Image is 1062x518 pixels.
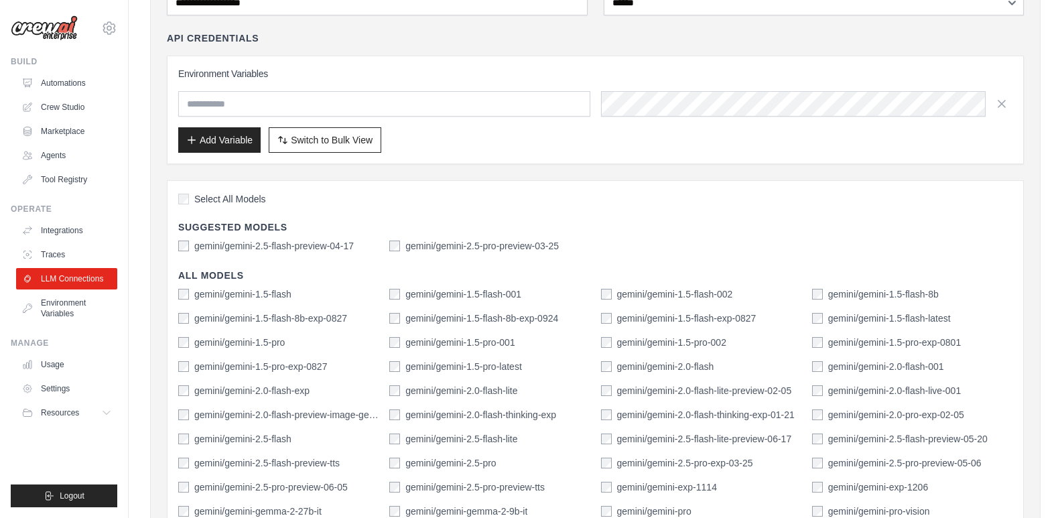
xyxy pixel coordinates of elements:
input: gemini/gemini-2.5-flash-preview-05-20 [812,434,823,444]
div: Manage [11,338,117,348]
h4: Suggested Models [178,220,1012,234]
input: gemini/gemini-2.0-flash-lite [389,385,400,396]
iframe: Chat Widget [995,454,1062,518]
input: gemini/gemini-1.5-flash-exp-0827 [601,313,612,324]
label: gemini/gemini-2.0-flash-001 [828,360,944,373]
input: gemini/gemini-1.5-flash-002 [601,289,612,300]
input: gemini/gemini-pro-vision [812,506,823,517]
img: Logo [11,15,78,41]
input: gemini/gemini-2.0-flash [601,361,612,372]
label: gemini/gemini-1.5-pro-001 [405,336,515,349]
input: gemini/gemini-2.5-flash-preview-tts [178,458,189,468]
a: Settings [16,378,117,399]
a: LLM Connections [16,268,117,289]
label: gemini/gemini-2.0-flash-thinking-exp-01-21 [617,408,795,422]
input: gemini/gemini-2.0-flash-preview-image-generation [178,409,189,420]
div: Build [11,56,117,67]
h3: Environment Variables [178,67,1012,80]
label: gemini/gemini-2.5-pro-preview-tts [405,480,545,494]
input: gemini/gemini-2.5-pro-preview-06-05 [178,482,189,493]
label: gemini/gemini-1.5-flash-8b-exp-0924 [405,312,558,325]
label: gemini/gemini-2.5-pro-preview-05-06 [828,456,982,470]
button: Switch to Bulk View [269,127,381,153]
input: gemini/gemini-1.5-pro-001 [389,337,400,348]
input: gemini/gemini-1.5-pro-exp-0827 [178,361,189,372]
input: gemini/gemini-2.0-flash-lite-preview-02-05 [601,385,612,396]
a: Environment Variables [16,292,117,324]
a: Integrations [16,220,117,241]
input: gemini/gemini-2.0-flash-001 [812,361,823,372]
input: gemini/gemini-exp-1206 [812,482,823,493]
label: gemini/gemini-1.5-pro-latest [405,360,522,373]
label: gemini/gemini-gemma-2-27b-it [194,505,322,518]
label: gemini/gemini-2.5-flash-preview-tts [194,456,340,470]
a: Crew Studio [16,96,117,118]
a: Automations [16,72,117,94]
input: gemini/gemini-gemma-2-9b-it [389,506,400,517]
input: gemini/gemini-2.0-pro-exp-02-05 [812,409,823,420]
label: gemini/gemini-pro-vision [828,505,930,518]
label: gemini/gemini-1.5-pro-exp-0801 [828,336,961,349]
input: gemini/gemini-2.5-pro [389,458,400,468]
a: Traces [16,244,117,265]
input: gemini/gemini-2.5-flash-lite-preview-06-17 [601,434,612,444]
div: Operate [11,204,117,214]
input: gemini/gemini-2.5-pro-exp-03-25 [601,458,612,468]
input: gemini/gemini-2.5-pro-preview-tts [389,482,400,493]
input: gemini/gemini-2.5-flash-lite [389,434,400,444]
label: gemini/gemini-1.5-pro-exp-0827 [194,360,327,373]
span: Select All Models [194,192,266,206]
label: gemini/gemini-2.0-flash-lite [405,384,517,397]
input: gemini/gemini-2.5-pro-preview-03-25 [389,241,400,251]
input: Select All Models [178,194,189,204]
a: Agents [16,145,117,166]
a: Marketplace [16,121,117,142]
input: gemini/gemini-2.5-pro-preview-05-06 [812,458,823,468]
a: Usage [16,354,117,375]
label: gemini/gemini-1.5-pro [194,336,285,349]
label: gemini/gemini-2.5-flash [194,432,291,446]
button: Logout [11,484,117,507]
input: gemini/gemini-pro [601,506,612,517]
label: gemini/gemini-exp-1114 [617,480,717,494]
span: Logout [60,491,84,501]
label: gemini/gemini-1.5-flash-8b [828,287,939,301]
label: gemini/gemini-2.0-flash-live-001 [828,384,961,397]
input: gemini/gemini-1.5-pro-002 [601,337,612,348]
label: gemini/gemini-2.5-pro [405,456,496,470]
label: gemini/gemini-2.5-pro-exp-03-25 [617,456,753,470]
input: gemini/gemini-exp-1114 [601,482,612,493]
input: gemini/gemini-1.5-flash-latest [812,313,823,324]
label: gemini/gemini-pro [617,505,691,518]
label: gemini/gemini-2.5-flash-lite-preview-06-17 [617,432,792,446]
label: gemini/gemini-2.5-pro-preview-03-25 [405,239,559,253]
input: gemini/gemini-2.0-flash-live-001 [812,385,823,396]
label: gemini/gemini-1.5-flash-002 [617,287,733,301]
label: gemini/gemini-1.5-flash-exp-0827 [617,312,756,325]
label: gemini/gemini-2.5-pro-preview-06-05 [194,480,348,494]
button: Add Variable [178,127,261,153]
input: gemini/gemini-1.5-pro-latest [389,361,400,372]
input: gemini/gemini-1.5-flash-8b-exp-0924 [389,313,400,324]
label: gemini/gemini-1.5-flash [194,287,291,301]
input: gemini/gemini-2.5-flash-preview-04-17 [178,241,189,251]
label: gemini/gemini-2.5-flash-preview-04-17 [194,239,354,253]
label: gemini/gemini-2.0-flash-exp [194,384,310,397]
input: gemini/gemini-2.5-flash [178,434,189,444]
label: gemini/gemini-2.0-flash [617,360,714,373]
h4: All Models [178,269,1012,282]
label: gemini/gemini-exp-1206 [828,480,928,494]
label: gemini/gemini-1.5-flash-8b-exp-0827 [194,312,347,325]
label: gemini/gemini-2.0-flash-thinking-exp [405,408,556,422]
input: gemini/gemini-2.0-flash-thinking-exp-01-21 [601,409,612,420]
a: Tool Registry [16,169,117,190]
label: gemini/gemini-2.0-flash-preview-image-generation [194,408,379,422]
input: gemini/gemini-1.5-flash-8b [812,289,823,300]
label: gemini/gemini-1.5-flash-001 [405,287,521,301]
input: gemini/gemini-2.0-flash-exp [178,385,189,396]
input: gemini/gemini-1.5-flash-8b-exp-0827 [178,313,189,324]
label: gemini/gemini-2.0-flash-lite-preview-02-05 [617,384,792,397]
label: gemini/gemini-1.5-pro-002 [617,336,726,349]
label: gemini/gemini-gemma-2-9b-it [405,505,527,518]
